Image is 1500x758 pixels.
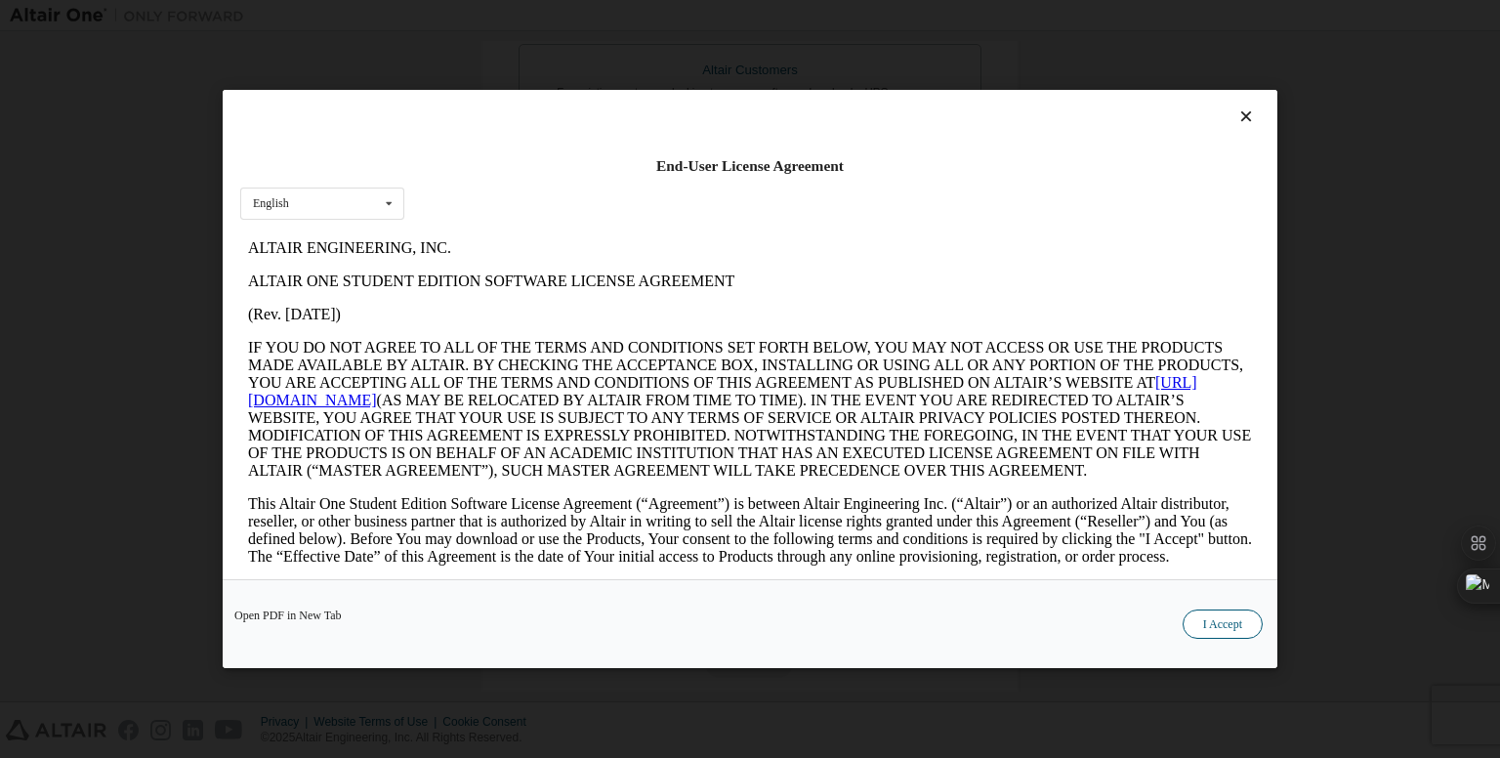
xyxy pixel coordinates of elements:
div: English [253,197,289,209]
p: IF YOU DO NOT AGREE TO ALL OF THE TERMS AND CONDITIONS SET FORTH BELOW, YOU MAY NOT ACCESS OR USE... [8,107,1012,248]
a: [URL][DOMAIN_NAME] [8,143,957,177]
button: I Accept [1183,610,1263,639]
div: End-User License Agreement [240,156,1260,176]
p: ALTAIR ENGINEERING, INC. [8,8,1012,25]
p: This Altair One Student Edition Software License Agreement (“Agreement”) is between Altair Engine... [8,264,1012,334]
a: Open PDF in New Tab [234,610,342,621]
p: (Rev. [DATE]) [8,74,1012,92]
p: ALTAIR ONE STUDENT EDITION SOFTWARE LICENSE AGREEMENT [8,41,1012,59]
